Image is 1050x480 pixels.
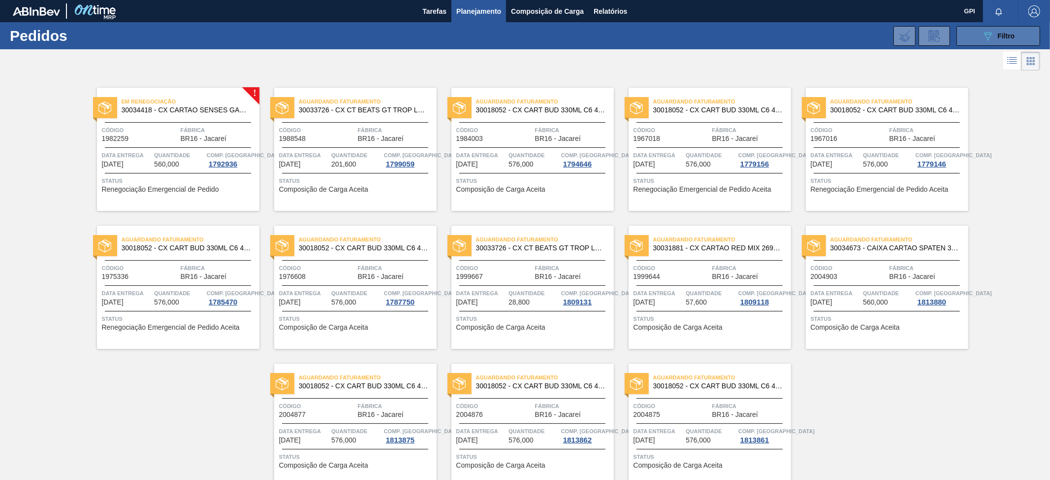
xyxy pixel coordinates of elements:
[890,135,935,142] span: BR16 - Jacareí
[331,150,382,160] span: Quantidade
[98,240,111,252] img: status
[98,102,111,114] img: status
[634,411,661,418] span: 2004875
[154,161,179,168] span: 560,000
[279,452,434,462] span: Status
[830,97,968,106] span: Aguardando Faturamento
[509,161,534,168] span: 576,000
[535,411,581,418] span: BR16 - Jacareí
[634,263,710,273] span: Código
[279,299,301,306] span: 27/08/2025
[122,244,252,252] span: 30018052 - CX CART BUD 330ML C6 429 298G
[738,288,789,306] a: Comp. [GEOGRAPHIC_DATA]1809118
[456,411,483,418] span: 2004876
[456,161,478,168] span: 19/08/2025
[634,299,655,306] span: 30/08/2025
[916,160,948,168] div: 1779146
[456,437,478,444] span: 26/09/2025
[259,88,437,211] a: statusAguardando Faturamento30033726 - CX CT BEATS GT TROP LN 269ML C6 NIV25Código1988548FábricaB...
[634,314,789,324] span: Status
[102,299,124,306] span: 25/08/2025
[653,244,783,252] span: 30031881 - CX CARTAO RED MIX 269ML LN C6
[630,240,643,252] img: status
[712,263,789,273] span: Fábrica
[279,314,434,324] span: Status
[509,299,530,306] span: 28,800
[712,273,758,280] span: BR16 - Jacareí
[916,298,948,306] div: 1813880
[476,244,606,252] span: 30033726 - CX CT BEATS GT TROP LN 269ML C6 NIV25
[299,382,429,390] span: 30018052 - CX CART BUD 330ML C6 429 298G
[299,235,437,244] span: Aguardando Faturamento
[686,288,736,298] span: Quantidade
[437,88,614,211] a: statusAguardando Faturamento30018052 - CX CART BUD 330ML C6 429 298GCódigo1984003FábricaBR16 - Ja...
[738,288,815,298] span: Comp. Carga
[279,135,306,142] span: 1988548
[299,106,429,114] span: 30033726 - CX CT BEATS GT TROP LN 269ML C6 NIV25
[511,5,584,17] span: Composição de Carga
[279,324,368,331] span: Composição de Carga Aceita
[331,161,356,168] span: 201,600
[630,377,643,390] img: status
[279,288,329,298] span: Data entrega
[102,263,178,273] span: Código
[102,135,129,142] span: 1982259
[358,263,434,273] span: Fábrica
[561,150,637,160] span: Comp. Carga
[299,373,437,382] span: Aguardando Faturamento
[384,288,460,298] span: Comp. Carga
[456,324,545,331] span: Composição de Carga Aceita
[830,106,960,114] span: 30018052 - CX CART BUD 330ML C6 429 298G
[830,244,960,252] span: 30034673 - CAIXA CARTAO SPATEN 330 C6 NIV25
[384,298,416,306] div: 1787750
[509,288,559,298] span: Quantidade
[476,235,614,244] span: Aguardando Faturamento
[1028,5,1040,17] img: Logout
[919,26,950,46] div: Solicitação de Revisão de Pedidos
[384,150,434,168] a: Comp. [GEOGRAPHIC_DATA]1799059
[811,176,966,186] span: Status
[279,426,329,436] span: Data entrega
[102,186,219,193] span: Renegociação Emergencial de Pedido
[686,150,736,160] span: Quantidade
[738,150,815,160] span: Comp. Carga
[634,273,661,280] span: 1999644
[811,299,832,306] span: 15/09/2025
[437,226,614,349] a: statusAguardando Faturamento30033726 - CX CT BEATS GT TROP LN 269ML C6 NIV25Código1999667FábricaB...
[299,244,429,252] span: 30018052 - CX CART BUD 330ML C6 429 298G
[207,298,239,306] div: 1785470
[738,150,789,168] a: Comp. [GEOGRAPHIC_DATA]1779156
[279,401,355,411] span: Código
[561,288,611,306] a: Comp. [GEOGRAPHIC_DATA]1809131
[811,125,887,135] span: Código
[535,401,611,411] span: Fábrica
[358,401,434,411] span: Fábrica
[422,5,446,17] span: Tarefas
[456,452,611,462] span: Status
[535,135,581,142] span: BR16 - Jacareí
[634,176,789,186] span: Status
[712,125,789,135] span: Fábrica
[331,299,356,306] span: 576,000
[630,102,643,114] img: status
[653,382,783,390] span: 30018052 - CX CART BUD 330ML C6 429 298G
[686,437,711,444] span: 576,000
[509,150,559,160] span: Quantidade
[82,88,259,211] a: !statusEm renegociação30034418 - CX CARTAO SENSES GARMINO 269ML LN C6Código1982259FábricaBR16 - J...
[738,160,771,168] div: 1779156
[384,160,416,168] div: 1799059
[279,273,306,280] span: 1976608
[331,426,382,436] span: Quantidade
[456,288,507,298] span: Data entrega
[122,97,259,106] span: Em renegociação
[181,263,257,273] span: Fábrica
[614,88,791,211] a: statusAguardando Faturamento30018052 - CX CART BUD 330ML C6 429 298GCódigo1967018FábricaBR16 - Ja...
[279,125,355,135] span: Código
[384,426,460,436] span: Comp. Carga
[279,263,355,273] span: Código
[983,4,1015,18] button: Notificações
[331,437,356,444] span: 576,000
[634,150,684,160] span: Data entrega
[686,426,736,436] span: Quantidade
[154,288,204,298] span: Quantidade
